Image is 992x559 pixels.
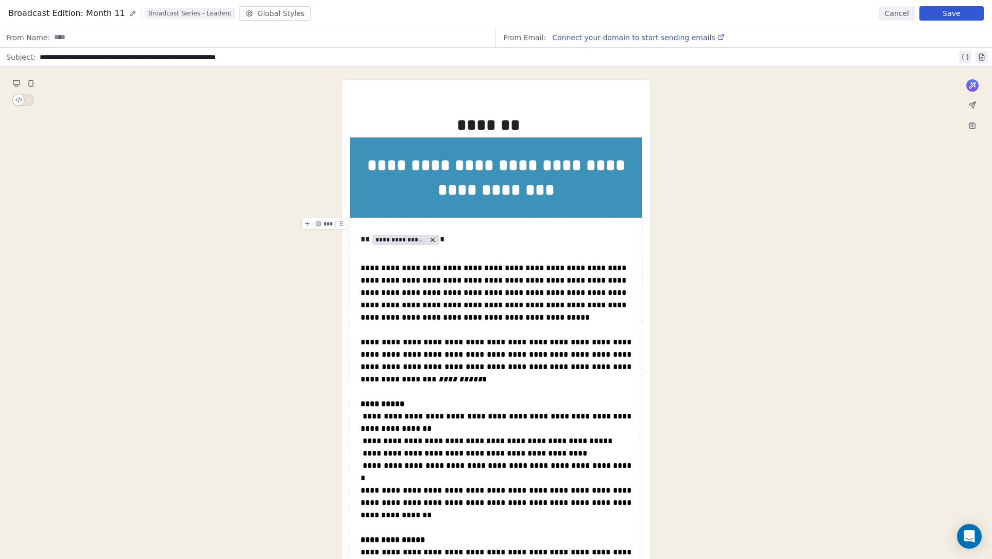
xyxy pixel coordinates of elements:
button: Save [919,6,984,21]
span: Broadcast Series - Leadent [145,8,235,19]
span: Broadcast Edition: Month 11 [8,7,125,20]
a: Connect your domain to start sending emails [548,31,724,44]
span: Subject: [6,52,36,65]
span: Connect your domain to start sending emails [552,33,715,42]
div: Open Intercom Messenger [957,524,982,549]
span: From Email: [504,32,546,43]
button: Cancel [879,6,915,21]
button: Global Styles [239,6,311,21]
span: From Name: [6,32,50,43]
